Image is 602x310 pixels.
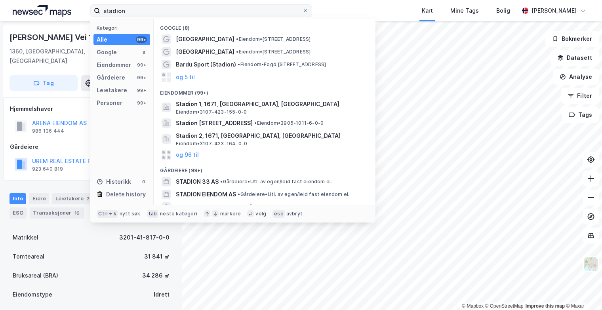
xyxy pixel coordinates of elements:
div: avbryt [286,211,303,217]
span: STADION PARKERING AS [176,202,242,212]
span: Stadion 1, 1671, [GEOGRAPHIC_DATA], [GEOGRAPHIC_DATA] [176,99,366,109]
div: neste kategori [160,211,197,217]
span: Bardu Sport (Stadion) [176,60,236,69]
span: Stadion [STREET_ADDRESS] [176,118,253,128]
span: • [236,49,238,55]
div: 3201-41-817-0-0 [119,233,170,242]
div: 0 [141,179,147,185]
div: Eiere [29,193,49,204]
div: Mine Tags [450,6,479,15]
div: 31 841 ㎡ [144,252,170,261]
div: 99+ [136,100,147,106]
div: Eiendomstype [13,290,52,299]
div: Alle [97,35,107,44]
div: ESG [10,207,27,219]
button: Tags [562,107,599,123]
div: esc [272,210,285,218]
div: Personer [97,98,122,108]
span: Eiendom • 3905-1011-6-0-0 [254,120,324,126]
div: 99+ [136,62,147,68]
div: Bruksareal (BRA) [13,271,58,280]
span: Stadion 2, 1671, [GEOGRAPHIC_DATA], [GEOGRAPHIC_DATA] [176,131,366,141]
div: 8 [141,49,147,55]
div: Info [10,193,26,204]
span: • [238,61,240,67]
input: Søk på adresse, matrikkel, gårdeiere, leietakere eller personer [100,5,302,17]
div: Kart [422,6,433,15]
div: Google [97,48,117,57]
div: Eiendommer [97,60,131,70]
div: nytt søk [120,211,141,217]
a: Improve this map [526,303,565,309]
span: Eiendom • 3107-423-155-0-0 [176,109,247,115]
div: Transaksjoner [30,207,84,219]
img: Z [583,257,598,272]
div: 16 [73,209,81,217]
div: Eiendommer (99+) [154,84,375,98]
span: • [220,179,223,184]
div: Bolig [496,6,510,15]
a: Mapbox [462,303,484,309]
button: og 5 til [176,72,195,82]
div: 99+ [136,36,147,43]
div: Leietakere [52,193,97,204]
div: 99+ [136,87,147,93]
div: 986 136 444 [32,128,64,134]
span: STADION 33 AS [176,177,219,186]
iframe: Chat Widget [562,272,602,310]
button: og 96 til [176,150,199,160]
span: • [254,120,257,126]
div: Leietakere [97,86,127,95]
div: 99+ [136,74,147,81]
div: 34 286 ㎡ [142,271,170,280]
div: Google (8) [154,19,375,33]
div: 1360, [GEOGRAPHIC_DATA], [GEOGRAPHIC_DATA] [10,47,112,66]
span: Gårdeiere • Utl. av egen/leid fast eiendom el. [220,179,332,185]
span: [GEOGRAPHIC_DATA] [176,34,234,44]
div: Historikk [97,177,131,186]
div: 20 [85,195,94,203]
span: Eiendom • [STREET_ADDRESS] [236,36,311,42]
div: tab [147,210,159,218]
span: [GEOGRAPHIC_DATA] [176,47,234,57]
div: Delete history [106,190,146,199]
button: Tag [10,75,78,91]
div: Gårdeiere [97,73,125,82]
span: Gårdeiere • Utl. av egen/leid fast eiendom el. [238,191,349,198]
div: Kategori [97,25,150,31]
div: Ctrl + k [97,210,118,218]
span: • [236,36,238,42]
div: [PERSON_NAME] Vei 16 [10,31,99,44]
div: markere [220,211,241,217]
button: Datasett [551,50,599,66]
div: Matrikkel [13,233,38,242]
button: Analyse [553,69,599,85]
div: Idrett [154,290,170,299]
div: Gårdeiere [10,142,172,152]
span: Gårdeiere • Drift av parkeringsplasser og -hus [243,204,358,210]
img: logo.a4113a55bc3d86da70a041830d287a7e.svg [13,5,71,17]
div: Hjemmelshaver [10,104,172,114]
div: [PERSON_NAME] [532,6,577,15]
div: Gårdeiere (99+) [154,161,375,175]
span: Eiendom • 3107-423-164-0-0 [176,141,247,147]
div: 923 640 819 [32,166,63,172]
span: STADION EIENDOM AS [176,190,236,199]
div: velg [255,211,266,217]
div: Tomteareal [13,252,44,261]
span: Eiendom • Fogd [STREET_ADDRESS] [238,61,326,68]
span: • [243,204,246,210]
button: Bokmerker [545,31,599,47]
a: OpenStreetMap [485,303,524,309]
span: Eiendom • [STREET_ADDRESS] [236,49,311,55]
button: Filter [561,88,599,104]
span: • [238,191,240,197]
